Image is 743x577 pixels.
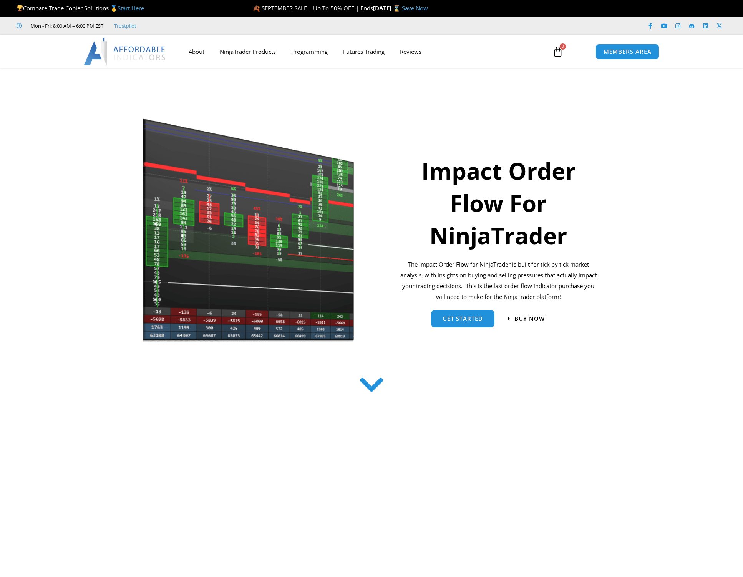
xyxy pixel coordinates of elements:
[399,155,598,252] h1: Impact Order Flow For NinjaTrader
[253,4,373,12] span: 🍂 SEPTEMBER SALE | Up To 50% OFF | Ends
[181,43,212,60] a: About
[142,117,355,344] img: Orderflow | Affordable Indicators – NinjaTrader
[212,43,284,60] a: NinjaTrader Products
[508,316,545,322] a: Buy now
[17,5,23,11] img: 🏆
[284,43,335,60] a: Programming
[541,40,575,63] a: 0
[114,21,136,30] a: Trustpilot
[431,310,494,327] a: get started
[118,4,144,12] a: Start Here
[28,21,103,30] span: Mon - Fri: 8:00 AM – 6:00 PM EST
[392,43,429,60] a: Reviews
[595,44,660,60] a: MEMBERS AREA
[514,316,545,322] span: Buy now
[335,43,392,60] a: Futures Trading
[399,259,598,302] p: The Impact Order Flow for NinjaTrader is built for tick by tick market analysis, with insights on...
[17,4,144,12] span: Compare Trade Copier Solutions 🥇
[402,4,428,12] a: Save Now
[560,43,566,50] span: 0
[84,38,166,65] img: LogoAI | Affordable Indicators – NinjaTrader
[373,4,402,12] strong: [DATE] ⌛
[604,49,652,55] span: MEMBERS AREA
[181,43,544,60] nav: Menu
[443,316,483,322] span: get started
